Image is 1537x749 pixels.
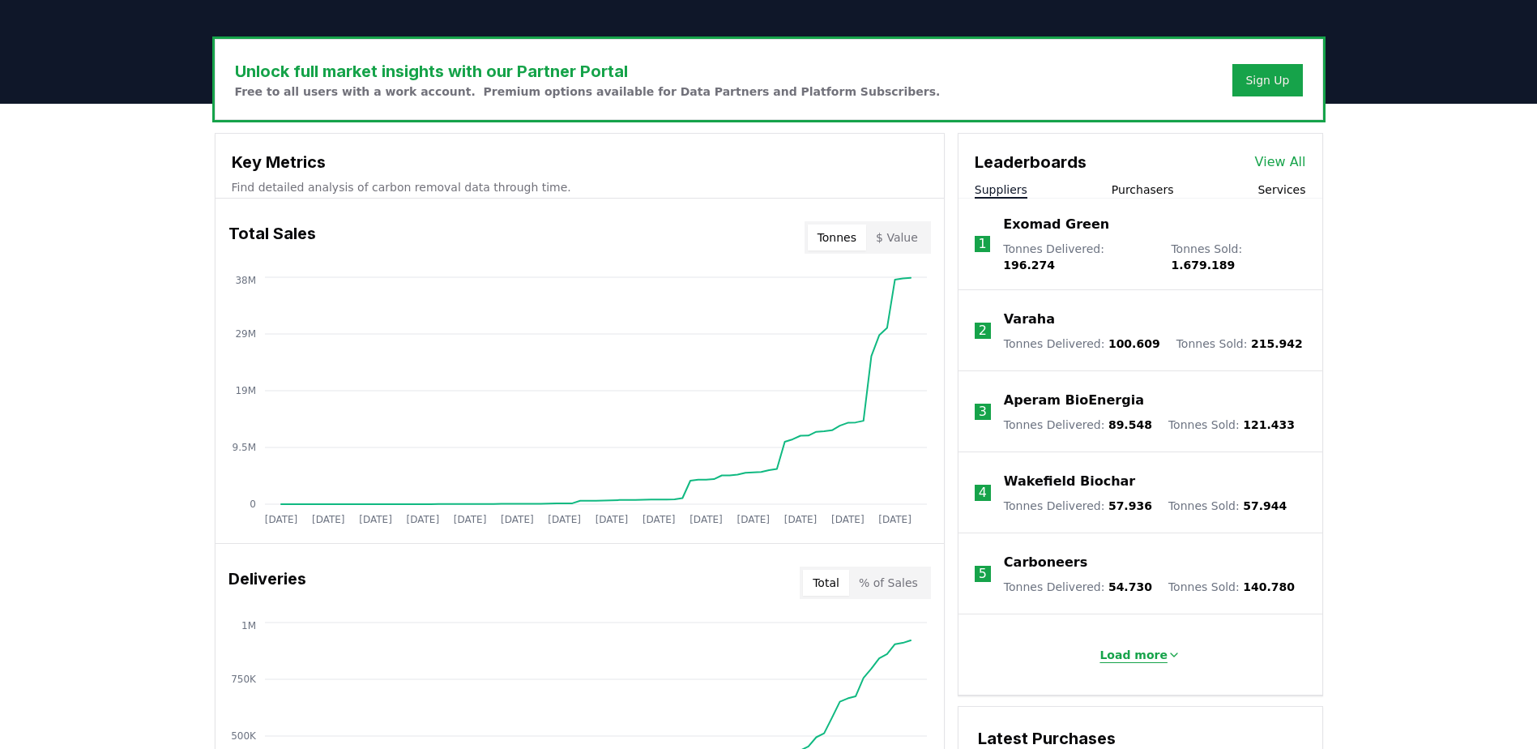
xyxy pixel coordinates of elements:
button: Purchasers [1112,182,1174,198]
tspan: [DATE] [548,514,581,525]
h3: Key Metrics [232,150,928,174]
p: Tonnes Sold : [1168,579,1295,595]
p: Free to all users with a work account. Premium options available for Data Partners and Platform S... [235,83,941,100]
tspan: 38M [235,275,256,286]
h3: Deliveries [228,567,306,599]
tspan: [DATE] [642,514,675,525]
p: 1 [978,234,986,254]
h3: Unlock full market insights with our Partner Portal [235,59,941,83]
tspan: [DATE] [311,514,344,525]
a: Exomad Green [1003,215,1109,234]
button: Total [803,570,849,596]
span: 57.936 [1108,499,1152,512]
span: 57.944 [1243,499,1287,512]
button: % of Sales [849,570,928,596]
p: Tonnes Delivered : [1004,336,1160,352]
span: 89.548 [1108,418,1152,431]
p: Tonnes Sold : [1168,417,1295,433]
tspan: [DATE] [359,514,392,525]
a: Carboneers [1004,553,1087,572]
button: Sign Up [1232,64,1302,96]
p: 2 [979,321,987,340]
p: 5 [979,564,987,584]
button: Suppliers [975,182,1027,198]
tspan: [DATE] [264,514,297,525]
p: Tonnes Sold : [1176,336,1303,352]
tspan: [DATE] [736,514,770,525]
tspan: [DATE] [406,514,439,525]
button: $ Value [866,225,928,250]
h3: Leaderboards [975,150,1087,174]
span: 1.679.189 [1171,259,1235,272]
p: Tonnes Delivered : [1004,417,1152,433]
a: View All [1255,152,1306,172]
a: Wakefield Biochar [1004,472,1135,491]
button: Services [1257,182,1305,198]
p: 4 [979,483,987,503]
tspan: 19M [235,385,256,396]
a: Sign Up [1245,72,1289,88]
tspan: 29M [235,328,256,340]
tspan: 1M [241,620,256,631]
span: 100.609 [1108,337,1160,350]
p: Tonnes Delivered : [1004,498,1152,514]
tspan: 500K [231,730,257,742]
p: Tonnes Sold : [1168,498,1287,514]
p: Tonnes Delivered : [1003,241,1155,273]
span: 140.780 [1243,580,1295,593]
p: 3 [979,402,987,422]
button: Load more [1087,639,1193,671]
tspan: [DATE] [595,514,628,525]
tspan: [DATE] [690,514,723,525]
tspan: [DATE] [501,514,534,525]
tspan: 0 [250,499,256,510]
a: Varaha [1004,310,1055,329]
h3: Total Sales [228,221,316,254]
tspan: [DATE] [453,514,486,525]
tspan: [DATE] [878,514,912,525]
tspan: [DATE] [783,514,817,525]
span: 121.433 [1243,418,1295,431]
tspan: [DATE] [831,514,865,525]
tspan: 9.5M [232,442,255,453]
span: 196.274 [1003,259,1055,272]
a: Aperam BioEnergia [1004,391,1144,410]
p: Load more [1099,647,1168,663]
p: Find detailed analysis of carbon removal data through time. [232,179,928,195]
button: Tonnes [808,225,866,250]
span: 54.730 [1108,580,1152,593]
p: Tonnes Sold : [1171,241,1305,273]
p: Tonnes Delivered : [1004,579,1152,595]
span: 215.942 [1251,337,1303,350]
tspan: 750K [231,674,257,685]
